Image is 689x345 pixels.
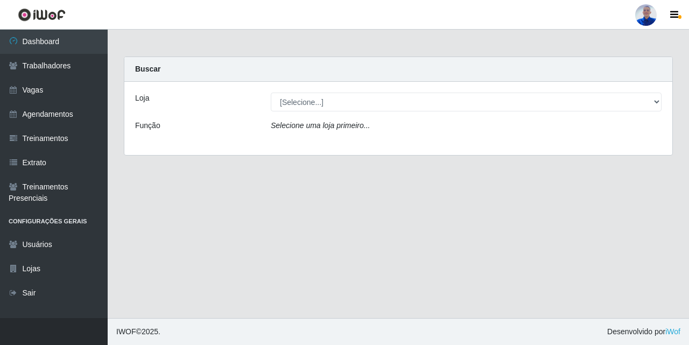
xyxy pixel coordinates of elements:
[607,326,680,337] span: Desenvolvido por
[271,121,370,130] i: Selecione uma loja primeiro...
[116,326,160,337] span: © 2025 .
[18,8,66,22] img: CoreUI Logo
[135,93,149,104] label: Loja
[135,120,160,131] label: Função
[116,327,136,336] span: IWOF
[135,65,160,73] strong: Buscar
[665,327,680,336] a: iWof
